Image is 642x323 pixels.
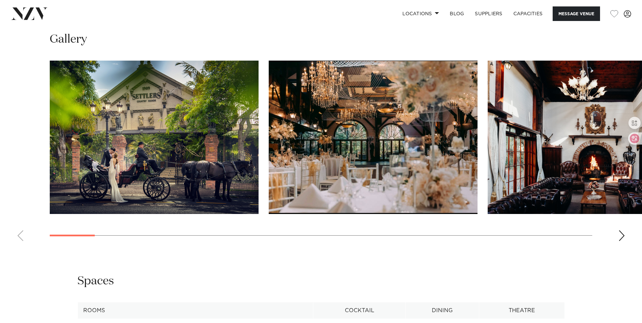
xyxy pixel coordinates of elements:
[50,61,259,214] swiper-slide: 1 / 30
[313,302,406,319] th: Cocktail
[397,6,444,21] a: Locations
[406,302,479,319] th: Dining
[78,302,313,319] th: Rooms
[269,61,478,214] swiper-slide: 2 / 30
[78,274,114,289] h2: Spaces
[469,6,508,21] a: SUPPLIERS
[11,7,48,20] img: nzv-logo.png
[50,32,87,47] h2: Gallery
[444,6,469,21] a: BLOG
[479,302,564,319] th: Theatre
[553,6,600,21] button: Message Venue
[508,6,548,21] a: Capacities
